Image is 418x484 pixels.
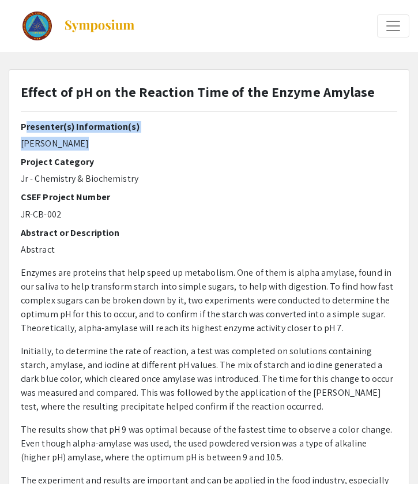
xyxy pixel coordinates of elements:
[21,227,397,238] h2: Abstract or Description
[21,243,397,257] p: Abstract
[21,344,397,414] p: Initially, to determine the rate of reaction, a test was completed on solutions containing starch...
[21,423,397,464] p: The results show that pH 9 was optimal because of the fastest time to observe a color change. Eve...
[9,432,49,475] iframe: Chat
[21,208,397,222] p: JR-CB-002
[21,82,375,101] strong: Effect of pH on the Reaction Time of the Enzyme Amylase
[22,12,52,40] img: The Colorado Science & Engineering Fair
[21,192,397,202] h2: CSEF Project Number
[21,266,397,335] p: Enzymes are proteins that help speed up metabolism. One of them is alpha amylase, found in our sa...
[377,14,409,37] button: Expand or Collapse Menu
[21,172,397,186] p: Jr - Chemistry & Biochemistry
[21,137,397,151] p: [PERSON_NAME]
[21,156,397,167] h2: Project Category
[63,19,135,33] img: Symposium by ForagerOne
[9,12,135,40] a: The Colorado Science & Engineering Fair
[21,121,397,132] h2: Presenter(s) Information(s)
